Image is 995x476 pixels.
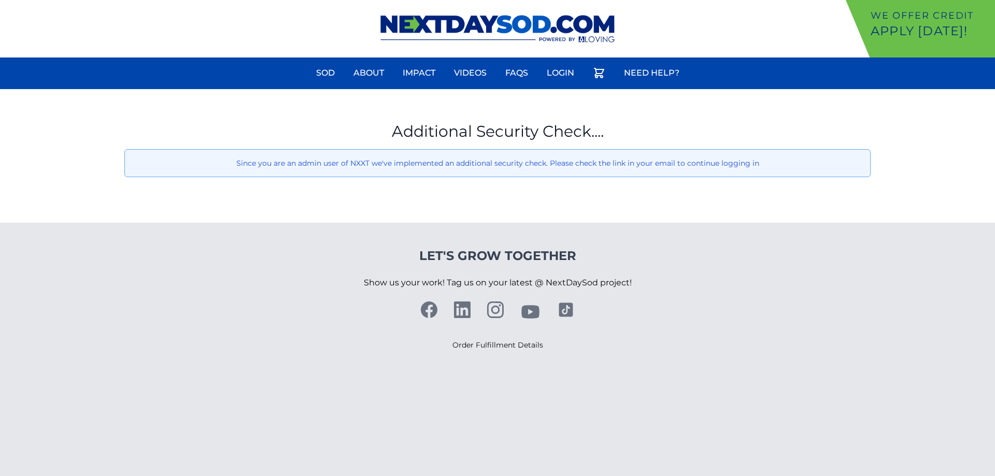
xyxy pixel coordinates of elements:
p: Show us your work! Tag us on your latest @ NextDaySod project! [364,264,632,301]
a: Need Help? [618,61,686,85]
a: Videos [448,61,493,85]
h1: Additional Security Check.... [124,122,871,141]
a: About [347,61,390,85]
a: Order Fulfillment Details [452,340,543,350]
a: FAQs [499,61,534,85]
a: Sod [310,61,341,85]
p: Since you are an admin user of NXXT we've implemented an additional security check. Please check ... [133,158,862,168]
p: We offer Credit [871,8,991,23]
h4: Let's Grow Together [364,248,632,264]
p: Apply [DATE]! [871,23,991,39]
a: Impact [396,61,442,85]
a: Login [541,61,580,85]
